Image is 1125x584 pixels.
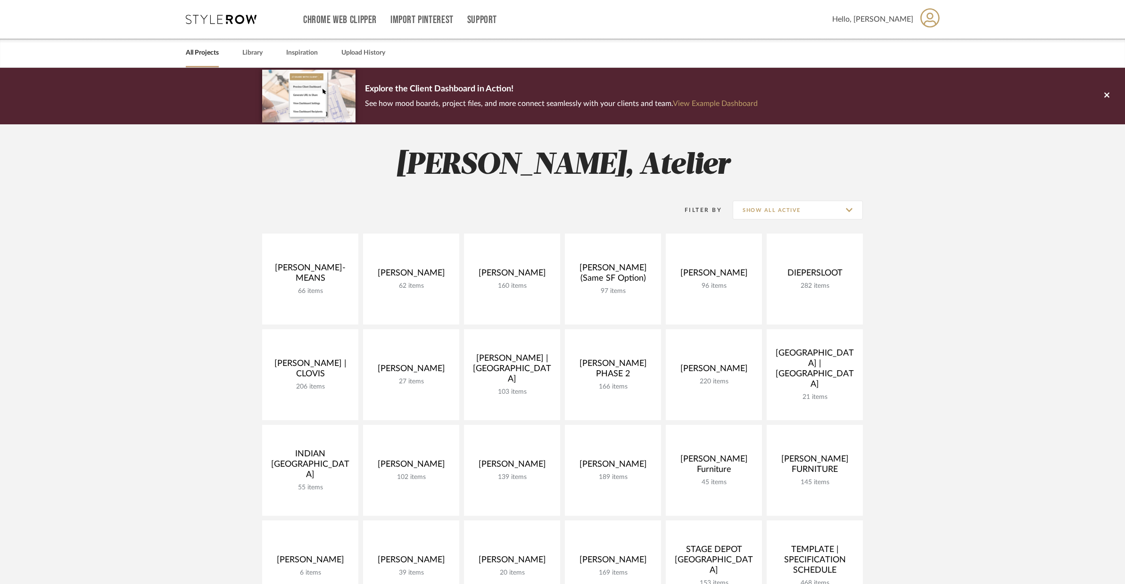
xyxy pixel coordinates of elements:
div: 189 items [572,473,653,481]
div: [PERSON_NAME] [472,555,553,569]
div: Filter By [672,205,722,215]
div: [PERSON_NAME] [673,268,754,282]
img: d5d033c5-7b12-40c2-a960-1ecee1989c38.png [262,70,356,122]
div: TEMPLATE | SPECIFICATION SCHEDULE [774,544,855,579]
a: Chrome Web Clipper [303,16,377,24]
div: [PERSON_NAME] [371,459,452,473]
div: [PERSON_NAME] PHASE 2 [572,358,653,383]
div: [PERSON_NAME] [371,364,452,378]
div: STAGE DEPOT [GEOGRAPHIC_DATA] [673,544,754,579]
a: Import Pinterest [390,16,454,24]
a: Inspiration [286,47,318,59]
div: DIEPERSLOOT [774,268,855,282]
div: 97 items [572,287,653,295]
div: 45 items [673,479,754,487]
div: [PERSON_NAME] FURNITURE [774,454,855,479]
div: [PERSON_NAME] [371,555,452,569]
div: 96 items [673,282,754,290]
div: [PERSON_NAME] (Same SF Option) [572,263,653,287]
div: 6 items [270,569,351,577]
div: [PERSON_NAME] [572,459,653,473]
div: [PERSON_NAME] | [GEOGRAPHIC_DATA] [472,353,553,388]
a: Upload History [341,47,385,59]
div: 55 items [270,484,351,492]
h2: [PERSON_NAME], Atelier [223,148,902,183]
div: 206 items [270,383,351,391]
div: 145 items [774,479,855,487]
div: 103 items [472,388,553,396]
div: 62 items [371,282,452,290]
div: [PERSON_NAME] [472,459,553,473]
div: 139 items [472,473,553,481]
div: 39 items [371,569,452,577]
div: 169 items [572,569,653,577]
div: [PERSON_NAME] | CLOVIS [270,358,351,383]
a: All Projects [186,47,219,59]
div: [PERSON_NAME] [270,555,351,569]
div: 66 items [270,287,351,295]
p: See how mood boards, project files, and more connect seamlessly with your clients and team. [365,97,758,110]
div: 27 items [371,378,452,386]
div: [GEOGRAPHIC_DATA] | [GEOGRAPHIC_DATA] [774,348,855,393]
div: 21 items [774,393,855,401]
div: [PERSON_NAME] [472,268,553,282]
div: [PERSON_NAME] [673,364,754,378]
div: [PERSON_NAME] [371,268,452,282]
div: [PERSON_NAME] Furniture [673,454,754,479]
p: Explore the Client Dashboard in Action! [365,82,758,97]
div: 20 items [472,569,553,577]
div: [PERSON_NAME] [572,555,653,569]
div: 102 items [371,473,452,481]
a: Library [242,47,263,59]
div: INDIAN [GEOGRAPHIC_DATA] [270,449,351,484]
a: View Example Dashboard [673,100,758,107]
div: 282 items [774,282,855,290]
div: 160 items [472,282,553,290]
div: 166 items [572,383,653,391]
div: 220 items [673,378,754,386]
div: [PERSON_NAME]-MEANS [270,263,351,287]
span: Hello, [PERSON_NAME] [832,14,913,25]
a: Support [467,16,497,24]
